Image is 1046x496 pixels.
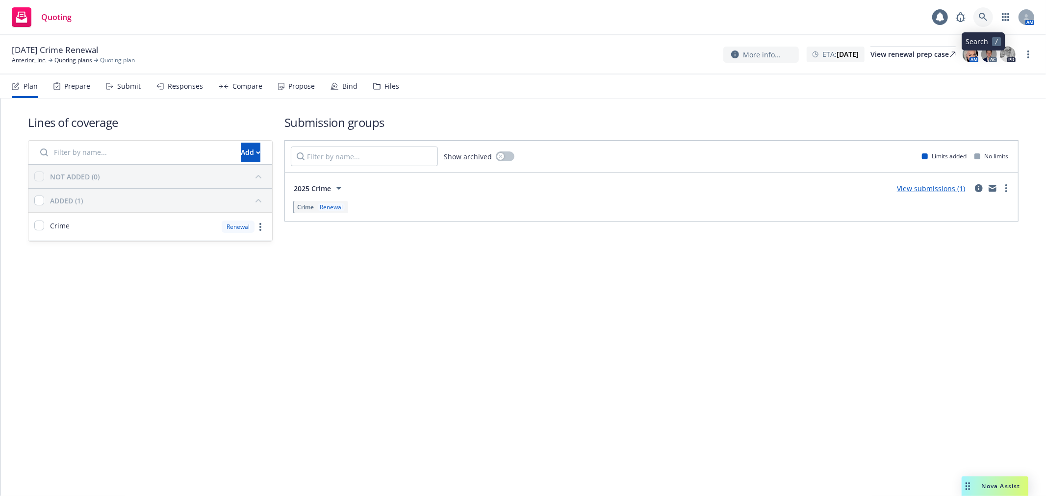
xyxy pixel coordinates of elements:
[222,221,255,233] div: Renewal
[922,152,967,160] div: Limits added
[24,82,38,90] div: Plan
[50,193,266,208] button: ADDED (1)
[50,196,83,206] div: ADDED (1)
[294,183,331,194] span: 2025 Crime
[12,56,47,65] a: Anterior, Inc.
[963,47,978,62] img: photo
[822,49,859,59] span: ETA :
[1022,49,1034,60] a: more
[28,114,273,130] h1: Lines of coverage
[291,147,438,166] input: Filter by name...
[168,82,203,90] div: Responses
[951,7,970,27] a: Report a Bug
[41,13,72,21] span: Quoting
[54,56,92,65] a: Quoting plans
[8,3,76,31] a: Quoting
[1000,47,1016,62] img: photo
[64,82,90,90] div: Prepare
[723,47,799,63] button: More info...
[743,50,781,60] span: More info...
[837,50,859,59] strong: [DATE]
[318,203,345,211] div: Renewal
[255,221,266,233] a: more
[241,143,260,162] button: Add
[342,82,357,90] div: Bind
[996,7,1016,27] a: Switch app
[297,203,314,211] span: Crime
[974,152,1008,160] div: No limits
[284,114,1019,130] h1: Submission groups
[981,47,997,62] img: photo
[982,482,1020,490] span: Nova Assist
[444,151,492,162] span: Show archived
[100,56,135,65] span: Quoting plan
[50,172,100,182] div: NOT ADDED (0)
[962,476,974,496] div: Drag to move
[117,82,141,90] div: Submit
[50,221,70,231] span: Crime
[12,44,98,56] span: [DATE] Crime Renewal
[288,82,315,90] div: Propose
[384,82,399,90] div: Files
[1000,182,1012,194] a: more
[50,169,266,184] button: NOT ADDED (0)
[973,182,985,194] a: circleInformation
[291,178,348,198] button: 2025 Crime
[34,143,235,162] input: Filter by name...
[897,184,965,193] a: View submissions (1)
[987,182,998,194] a: mail
[962,476,1028,496] button: Nova Assist
[232,82,262,90] div: Compare
[973,7,993,27] a: Search
[870,47,956,62] a: View renewal prep case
